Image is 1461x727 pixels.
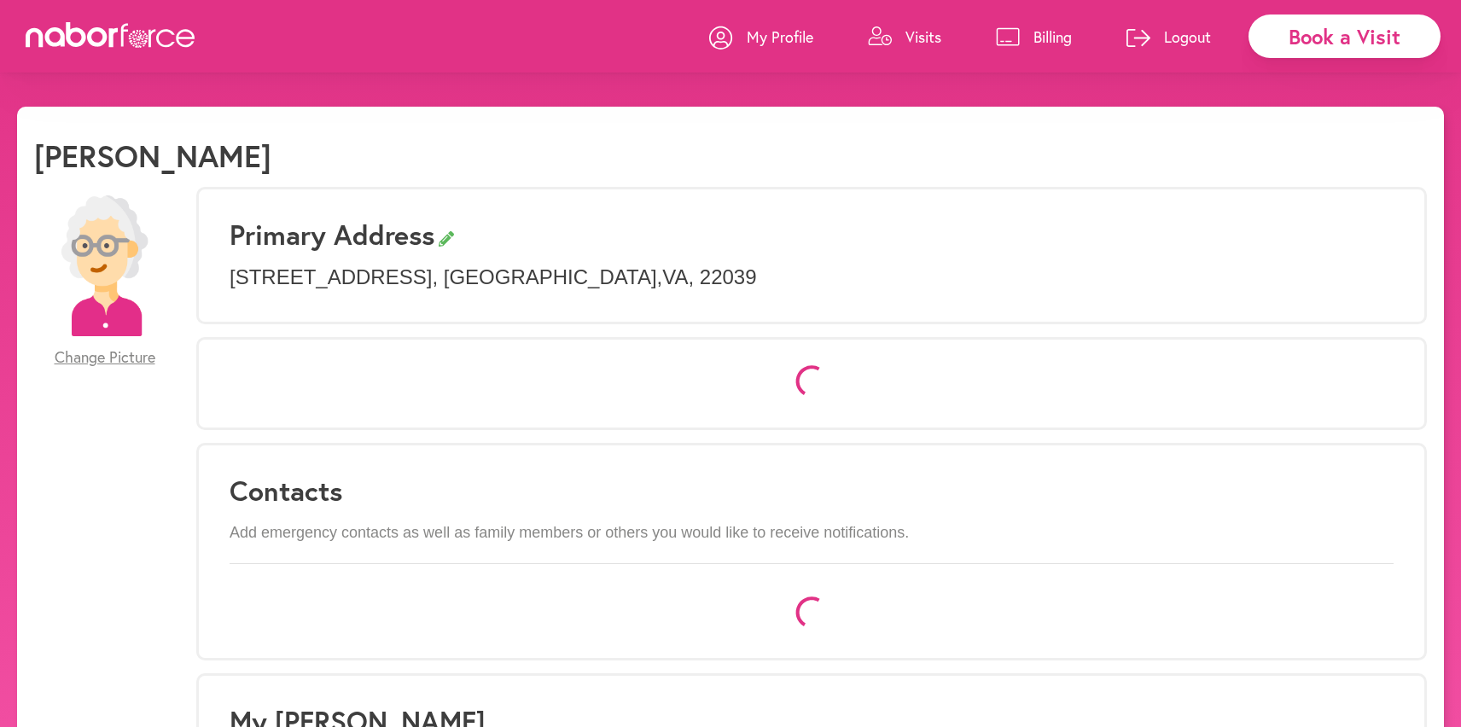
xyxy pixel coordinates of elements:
[905,26,941,47] p: Visits
[230,218,1394,251] h3: Primary Address
[1033,26,1072,47] p: Billing
[709,11,813,62] a: My Profile
[1249,15,1441,58] div: Book a Visit
[230,524,1394,543] p: Add emergency contacts as well as family members or others you would like to receive notifications.
[868,11,941,62] a: Visits
[230,265,1394,290] p: [STREET_ADDRESS] , [GEOGRAPHIC_DATA] , VA , 22039
[230,474,1394,507] h3: Contacts
[34,195,175,336] img: efc20bcf08b0dac87679abea64c1faab.png
[1126,11,1211,62] a: Logout
[55,348,155,367] span: Change Picture
[34,137,271,174] h1: [PERSON_NAME]
[1164,26,1211,47] p: Logout
[996,11,1072,62] a: Billing
[747,26,813,47] p: My Profile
